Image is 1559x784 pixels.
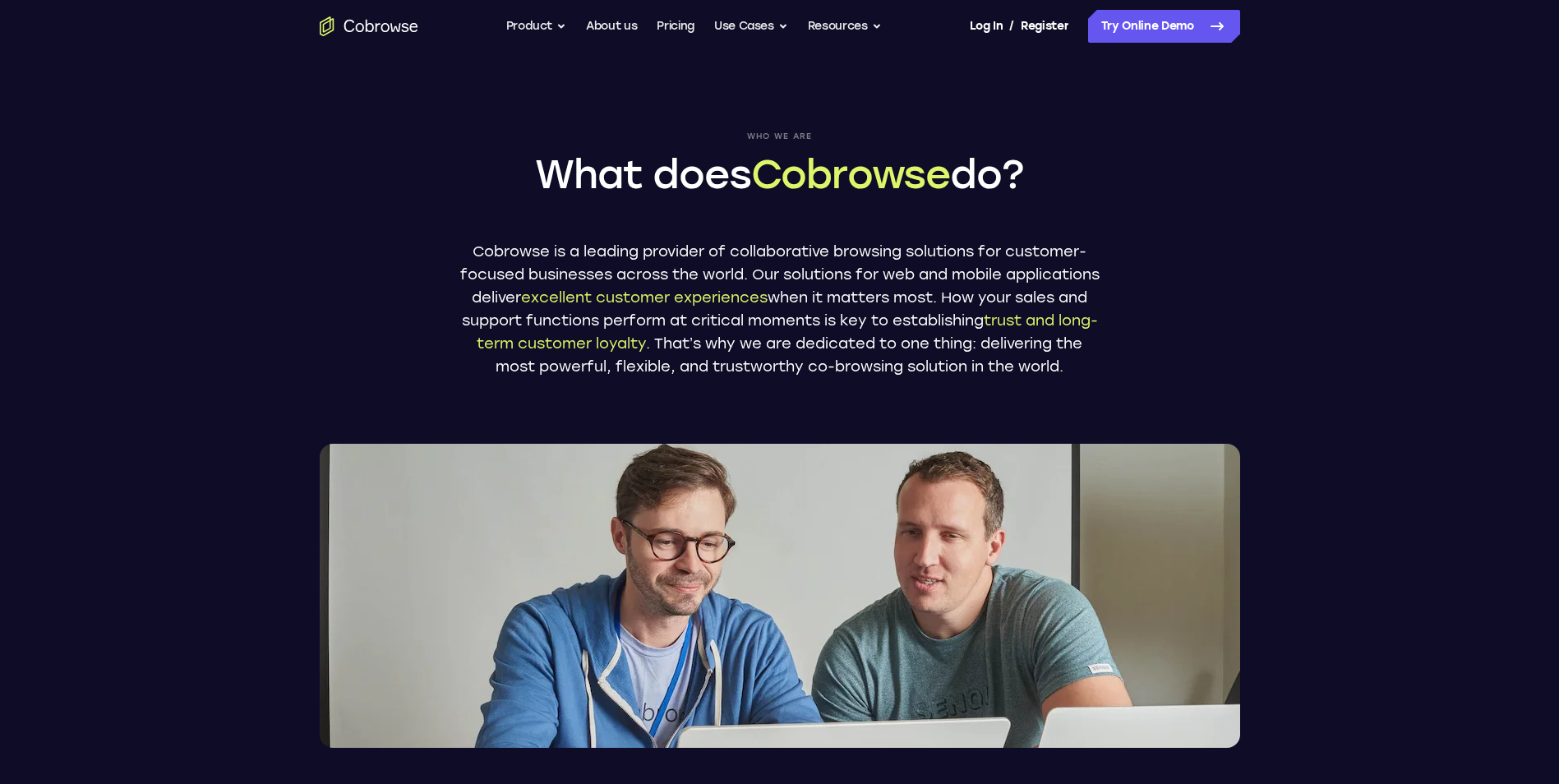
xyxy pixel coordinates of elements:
[970,10,1003,43] a: Log In
[459,240,1100,378] p: Cobrowse is a leading provider of collaborative browsing solutions for customer-focused businesse...
[506,10,567,43] button: Product
[808,10,882,43] button: Resources
[657,10,694,43] a: Pricing
[459,131,1100,141] span: Who we are
[714,10,788,43] button: Use Cases
[751,150,950,198] span: Cobrowse
[586,10,637,43] a: About us
[459,148,1100,201] h1: What does do?
[1009,16,1014,36] span: /
[320,16,418,36] a: Go to the home page
[1088,10,1240,43] a: Try Online Demo
[521,288,768,307] span: excellent customer experiences
[1021,10,1068,43] a: Register
[320,444,1240,748] img: Two Cobrowse software developers, João and Ross, working on their computers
